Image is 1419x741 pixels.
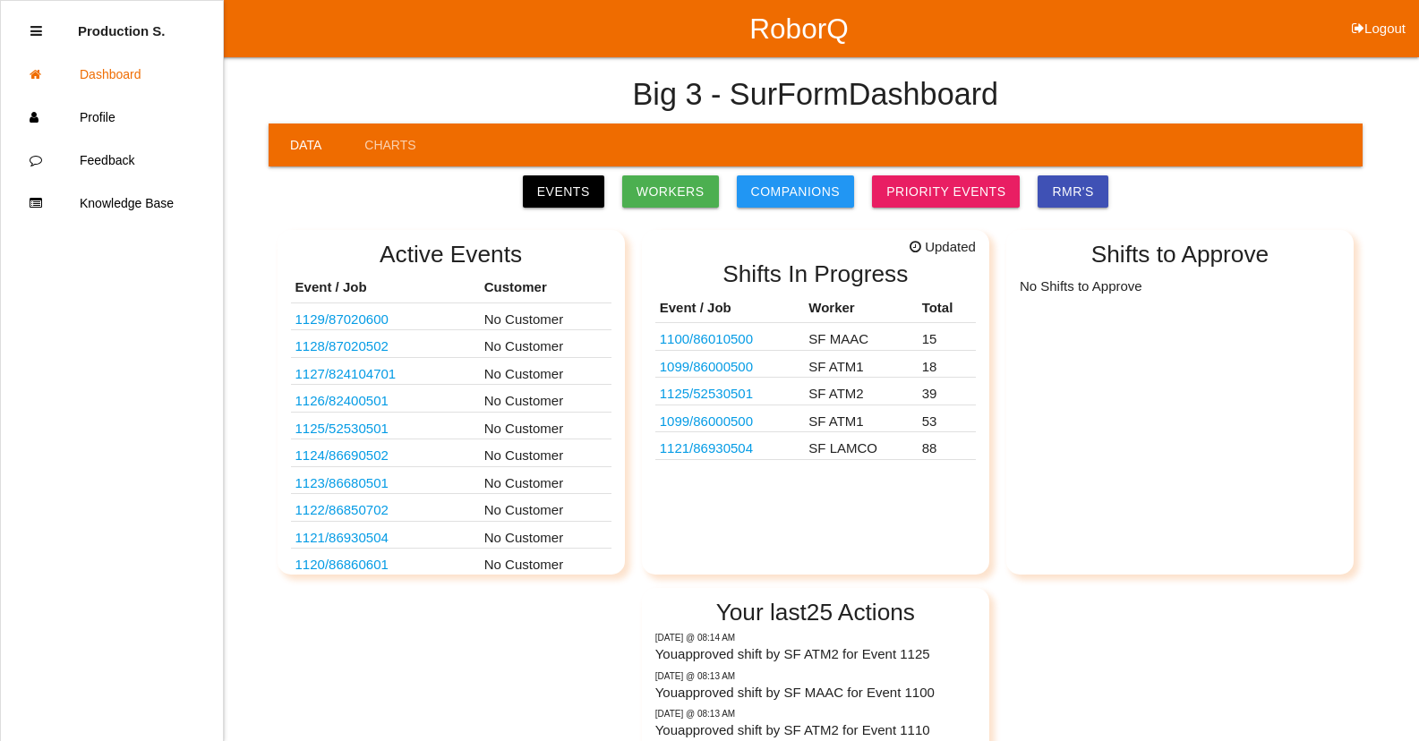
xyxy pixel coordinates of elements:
td: D104465 - DEKA BATTERY - MEXICO [291,439,480,467]
td: D1024160 - DEKA BATTERY [291,466,480,494]
td: SF ATM2 [804,378,917,405]
td: D1003101R04 - FAURECIA TOP PAD TRAY [291,385,480,413]
td: No Customer [480,549,611,576]
th: Total [918,294,976,323]
p: Production Shifts [78,10,166,38]
td: TN1933 HF55M STATOR CORE [291,521,480,549]
td: HONDA T90X [291,330,480,358]
a: 1100/86010500 [660,331,753,346]
td: HF55G TN1934 TRAY [291,494,480,522]
td: 88 [918,432,976,460]
td: HEMI COVER TIMING CHAIN VAC TRAY 0CD86761 [291,412,480,439]
a: Knowledge Base [1,182,223,225]
td: HEMI COVER TIMING CHAIN VAC TRAY 0CD86761 [655,378,805,405]
tr: HEMI COVER TIMING CHAIN VAC TRAY 0CD86761 [655,378,976,405]
td: No Customer [480,330,611,358]
td: No Customer [480,385,611,413]
h2: Your last 25 Actions [655,600,976,626]
a: 1128/87020502 [295,338,389,353]
td: TN1933 HF55M STATOR CORE [655,432,805,460]
td: 15 [918,323,976,351]
a: Data [269,123,343,166]
a: Priority Events [872,175,1020,208]
a: 1127/824104701 [295,366,397,381]
td: No Customer [480,302,611,330]
a: 1124/86690502 [295,447,389,463]
a: Profile [1,96,223,139]
td: No Customer [480,412,611,439]
a: Events [523,175,604,208]
td: No Customer [480,521,611,549]
h4: Big 3 - SurForm Dashboard [633,78,999,112]
p: No Shifts to Approve [1020,273,1340,296]
p: You approved shift by SF ATM2 for Event 1125 [655,644,976,665]
td: HONDA T90X SF 45 X 48 PALLETS [291,302,480,330]
a: 1121/86930504 [295,530,389,545]
p: You approved shift by SF MAAC for Event 1100 [655,683,976,703]
td: 0CD00020 STELLANTIS LB BEV HALF SHAFT [655,350,805,378]
a: 1121/86930504 [660,440,753,456]
td: SF LAMCO [804,432,917,460]
a: Charts [343,123,437,166]
td: No Customer [480,357,611,385]
td: 0CD00020 STELLANTIS LB BEV HALF SHAFT [655,405,805,432]
p: Today @ 08:13 AM [655,669,976,683]
a: Companions [737,175,855,208]
div: Close [30,10,42,53]
a: 1123/86680501 [295,475,389,490]
a: 1099/86000500 [660,359,753,374]
th: Customer [480,273,611,302]
td: No Customer [480,494,611,522]
a: 1120/86860601 [295,557,389,572]
td: SF ATM1 [804,350,917,378]
td: HF55G TN1934 STARTER TRAY [291,549,480,576]
td: 53 [918,405,976,432]
tr: 0CD00020 STELLANTIS LB BEV HALF SHAFT [655,350,976,378]
th: Worker [804,294,917,323]
a: 1099/86000500 [660,413,753,429]
td: SF ATM1 [804,405,917,432]
p: Today @ 08:14 AM [655,631,976,644]
tr: TN1933 HF55M STATOR CORE [655,432,976,460]
a: 1122/86850702 [295,502,389,517]
p: You approved shift by SF ATM2 for Event 1110 [655,720,976,741]
td: No Customer [480,439,611,467]
a: 1125/52530501 [660,386,753,401]
span: Updated [910,237,976,258]
h2: Active Events [291,242,611,268]
h2: Shifts In Progress [655,261,976,287]
a: RMR's [1038,175,1107,208]
a: Dashboard [1,53,223,96]
h2: Shifts to Approve [1020,242,1340,268]
td: 18 [918,350,976,378]
th: Event / Job [291,273,480,302]
td: 0CD00022 LB BEV HALF SHAF PACKAGING [655,323,805,351]
a: Workers [622,175,719,208]
a: Feedback [1,139,223,182]
tr: 0CD00022 LB BEV HALF SHAF PACKAGING [655,323,976,351]
td: D1003101R04 - FAURECIA TOP PAD LID [291,357,480,385]
td: SF MAAC [804,323,917,351]
a: 1125/52530501 [295,421,389,436]
tr: 0CD00020 STELLANTIS LB BEV HALF SHAFT [655,405,976,432]
a: 1126/82400501 [295,393,389,408]
td: No Customer [480,466,611,494]
td: 39 [918,378,976,405]
th: Event / Job [655,294,805,323]
p: Today @ 08:13 AM [655,707,976,720]
a: 1129/87020600 [295,311,389,327]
